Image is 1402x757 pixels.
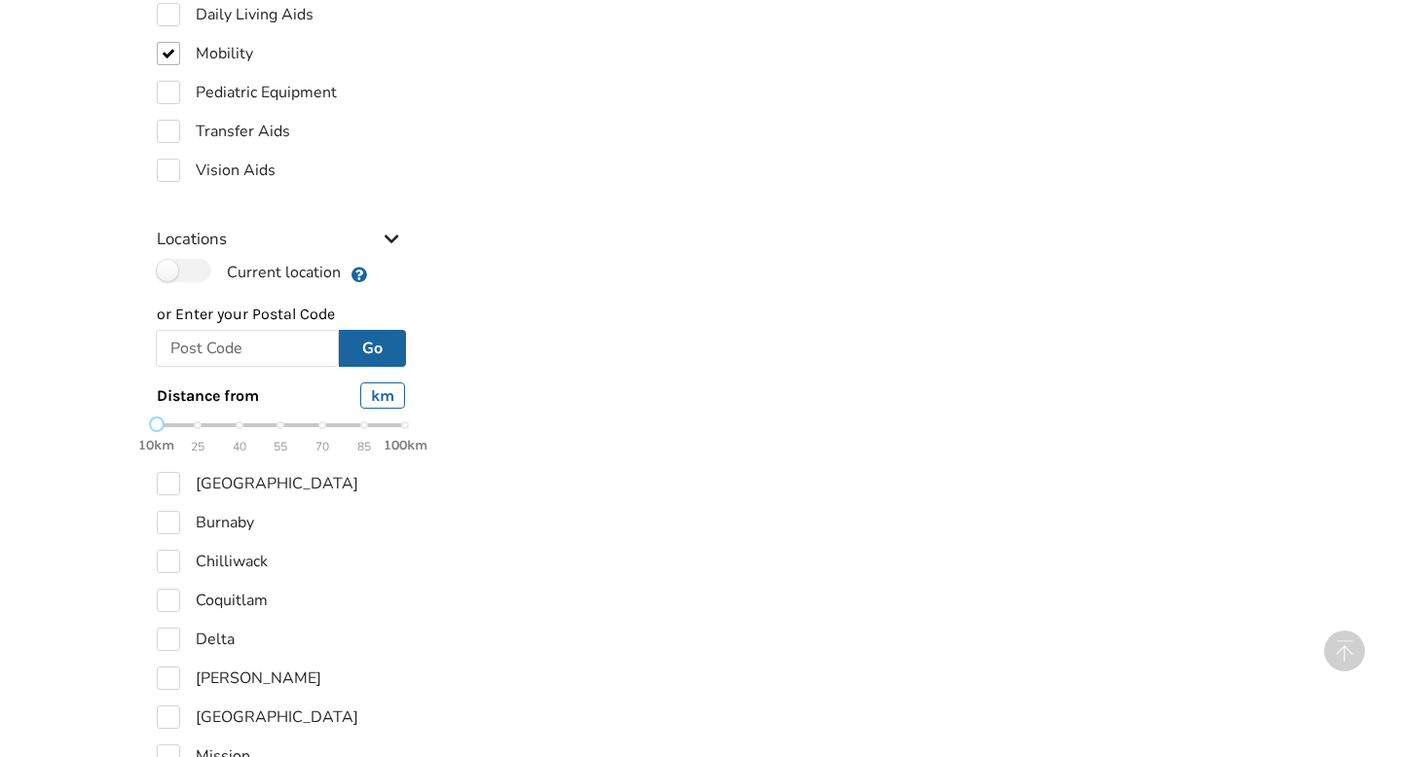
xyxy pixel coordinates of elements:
label: Chilliwack [157,550,268,573]
strong: 100km [384,437,427,453]
strong: 10km [138,437,174,453]
label: [PERSON_NAME] [157,667,321,690]
label: Mobility [157,42,253,65]
span: Distance from [157,386,259,405]
label: Transfer Aids [157,120,290,143]
span: 40 [233,436,246,458]
div: km [360,382,405,409]
p: or Enter your Postal Code [157,304,406,326]
span: 70 [315,436,329,458]
label: Current location [157,259,341,284]
span: 85 [357,436,371,458]
label: Burnaby [157,511,254,534]
label: Pediatric Equipment [157,81,337,104]
span: 55 [274,436,287,458]
span: 25 [191,436,204,458]
div: Locations [157,190,406,259]
label: Delta [157,628,235,651]
label: [GEOGRAPHIC_DATA] [157,472,358,495]
label: Daily Living Aids [157,3,314,26]
input: Post Code [156,330,340,367]
button: Go [339,330,406,367]
label: Coquitlam [157,589,268,612]
label: [GEOGRAPHIC_DATA] [157,705,358,729]
label: Vision Aids [157,159,276,182]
